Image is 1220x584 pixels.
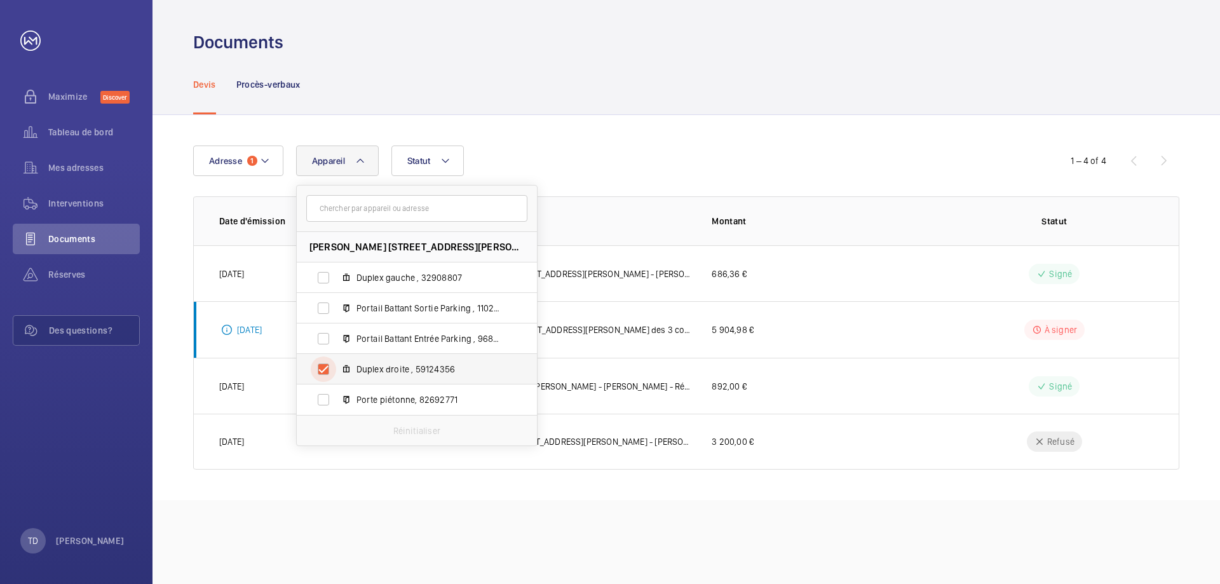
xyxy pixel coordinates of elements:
span: Maximize [48,90,100,103]
span: Tableau de bord [48,126,140,139]
p: Procès-verbaux [236,78,301,91]
span: Statut [407,156,431,166]
span: Appareil [312,156,345,166]
input: Chercher par appareil ou adresse [306,195,527,222]
p: TD [28,534,38,547]
span: Adresse [209,156,242,166]
p: Description [457,215,691,227]
p: Date d'émission [219,215,437,227]
div: 1 – 4 of 4 [1071,154,1106,167]
p: Signé [1049,268,1072,280]
p: Refusé [1047,435,1074,448]
button: Appareil [296,146,379,176]
span: Duplex gauche , 32908807 [356,271,504,284]
p: [PERSON_NAME] [56,534,125,547]
p: Statut [956,215,1153,227]
p: Q00019876 - [STREET_ADDRESS][PERSON_NAME] - [PERSON_NAME] [457,268,691,280]
p: Signé [1049,380,1072,393]
p: 5 904,98 € [712,323,754,336]
h1: Documents [193,31,283,54]
button: Statut [391,146,464,176]
p: [DATE] [219,268,244,280]
p: 686,36 € [712,268,746,280]
p: Montant [712,215,935,227]
span: Porte piétonne, 82692771 [356,393,504,406]
p: À signer [1045,323,1077,336]
span: Documents [48,233,140,245]
p: [DATE] [237,323,262,336]
p: [DATE] [219,380,244,393]
p: [DATE] [219,435,244,448]
span: 1 [247,156,257,166]
p: [STREET_ADDRESS][PERSON_NAME] - [PERSON_NAME] - Réparation carte / VF [457,380,691,393]
span: Interventions [48,197,140,210]
span: Portail Battant Sortie Parking , 11022303 [356,302,504,315]
span: Duplex droite , 59124356 [356,363,504,376]
p: Q00010100 - [STREET_ADDRESS][PERSON_NAME] - [PERSON_NAME] courroies [457,435,691,448]
span: Portail Battant Entrée Parking , 96840404 [356,332,504,345]
p: Q00018690 - [STREET_ADDRESS][PERSON_NAME] des 3 courroies de traction [457,323,691,336]
button: Adresse1 [193,146,283,176]
span: Mes adresses [48,161,140,174]
span: Des questions? [49,324,139,337]
p: Devis [193,78,216,91]
span: Réserves [48,268,140,281]
p: 892,00 € [712,380,746,393]
p: 3 200,00 € [712,435,754,448]
p: Réinitialiser [393,424,440,437]
span: Discover [100,91,130,104]
span: [PERSON_NAME] [STREET_ADDRESS][PERSON_NAME] [309,240,524,254]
